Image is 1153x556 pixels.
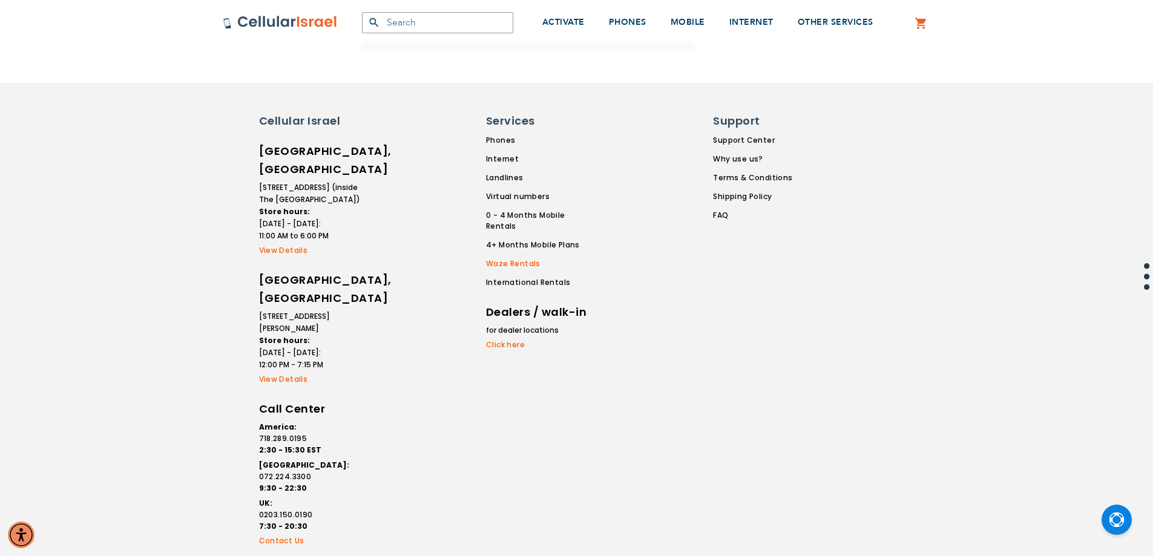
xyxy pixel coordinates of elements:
[362,12,513,33] input: Search
[223,15,338,30] img: Cellular Israel Logo
[798,16,873,28] span: OTHER SERVICES
[486,172,596,183] a: Landlines
[259,509,362,520] a: 0203.150.0190
[486,210,596,232] a: 0 - 4 Months Mobile Rentals
[259,471,362,482] a: 072.224.3300
[713,210,792,221] a: FAQ
[259,498,272,508] strong: UK:
[729,16,774,28] span: INTERNET
[259,422,297,432] strong: America:
[486,240,596,250] a: 4+ Months Mobile Plans
[486,303,589,321] h6: Dealers / walk-in
[259,521,307,531] strong: 7:30 - 20:30
[259,400,362,418] h6: Call Center
[259,535,362,546] a: Contact Us
[486,277,596,288] a: International Rentals
[259,483,307,493] strong: 9:30 - 22:30
[259,460,349,470] strong: [GEOGRAPHIC_DATA]:
[609,16,646,28] span: PHONES
[713,154,792,165] a: Why use us?
[486,191,596,202] a: Virtual numbers
[713,191,792,202] a: Shipping Policy
[259,113,362,129] h6: Cellular Israel
[259,271,362,307] h6: [GEOGRAPHIC_DATA], [GEOGRAPHIC_DATA]
[8,522,34,548] div: Accessibility Menu
[486,154,596,165] a: Internet
[713,113,785,129] h6: Support
[671,16,705,28] span: MOBILE
[713,135,792,146] a: Support Center
[486,135,596,146] a: Phones
[259,335,310,345] strong: Store hours:
[259,433,362,444] a: 718.289.0195
[542,16,585,28] span: ACTIVATE
[259,182,362,242] li: [STREET_ADDRESS] (inside The [GEOGRAPHIC_DATA]) [DATE] - [DATE]: 11:00 AM to 6:00 PM
[259,142,362,178] h6: [GEOGRAPHIC_DATA], [GEOGRAPHIC_DATA]
[486,113,589,129] h6: Services
[259,310,362,371] li: [STREET_ADDRESS][PERSON_NAME] [DATE] - [DATE]: 12:00 PM - 7:15 PM
[486,258,596,269] a: Waze Rentals
[486,339,589,350] a: Click here
[486,324,589,336] li: for dealer locations
[259,445,321,455] strong: 2:30 - 15:30 EST
[259,206,310,217] strong: Store hours:
[259,374,362,385] a: View Details
[713,172,792,183] a: Terms & Conditions
[259,245,362,256] a: View Details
